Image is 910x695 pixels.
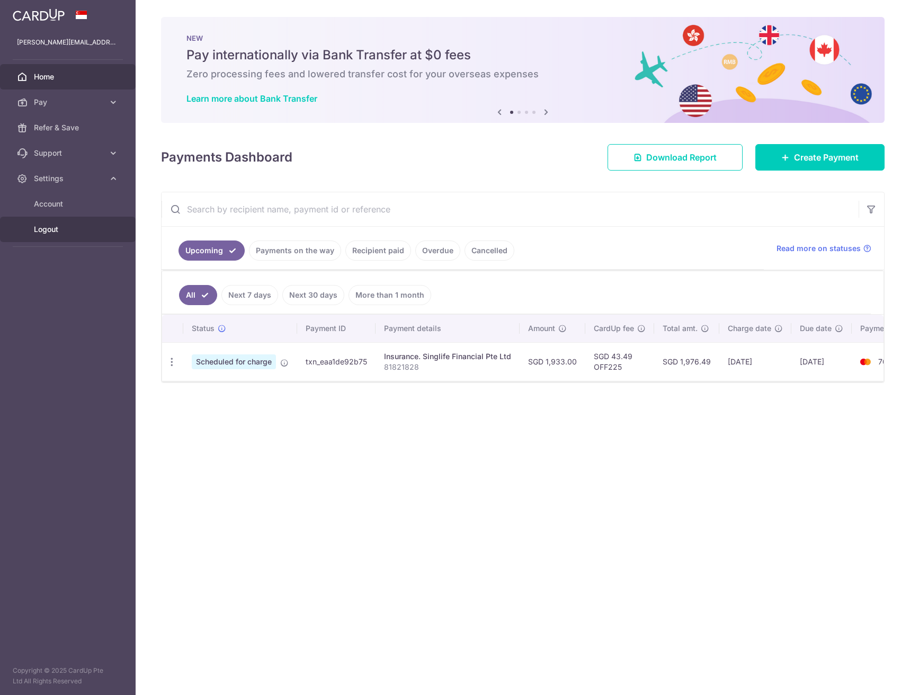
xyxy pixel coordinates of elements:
[791,342,852,381] td: [DATE]
[663,323,698,334] span: Total amt.
[465,240,514,261] a: Cancelled
[755,144,885,171] a: Create Payment
[855,355,876,368] img: Bank Card
[186,68,859,81] h6: Zero processing fees and lowered transfer cost for your overseas expenses
[384,351,511,362] div: Insurance. Singlife Financial Pte Ltd
[17,37,119,48] p: [PERSON_NAME][EMAIL_ADDRESS][DOMAIN_NAME]
[646,151,717,164] span: Download Report
[179,285,217,305] a: All
[345,240,411,261] a: Recipient paid
[297,315,376,342] th: Payment ID
[777,243,871,254] a: Read more on statuses
[528,323,555,334] span: Amount
[719,342,791,381] td: [DATE]
[34,148,104,158] span: Support
[282,285,344,305] a: Next 30 days
[186,34,859,42] p: NEW
[34,122,104,133] span: Refer & Save
[161,17,885,123] img: Bank transfer banner
[221,285,278,305] a: Next 7 days
[297,342,376,381] td: txn_eaa1de92b75
[161,148,292,167] h4: Payments Dashboard
[34,224,104,235] span: Logout
[878,357,897,366] span: 7006
[800,323,832,334] span: Due date
[186,93,317,104] a: Learn more about Bank Transfer
[794,151,859,164] span: Create Payment
[192,323,215,334] span: Status
[34,173,104,184] span: Settings
[654,342,719,381] td: SGD 1,976.49
[13,8,65,21] img: CardUp
[608,144,743,171] a: Download Report
[777,243,861,254] span: Read more on statuses
[728,323,771,334] span: Charge date
[376,315,520,342] th: Payment details
[585,342,654,381] td: SGD 43.49 OFF225
[179,240,245,261] a: Upcoming
[186,47,859,64] h5: Pay internationally via Bank Transfer at $0 fees
[34,199,104,209] span: Account
[249,240,341,261] a: Payments on the way
[162,192,859,226] input: Search by recipient name, payment id or reference
[415,240,460,261] a: Overdue
[349,285,431,305] a: More than 1 month
[34,72,104,82] span: Home
[384,362,511,372] p: 81821828
[34,97,104,108] span: Pay
[192,354,276,369] span: Scheduled for charge
[520,342,585,381] td: SGD 1,933.00
[594,323,634,334] span: CardUp fee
